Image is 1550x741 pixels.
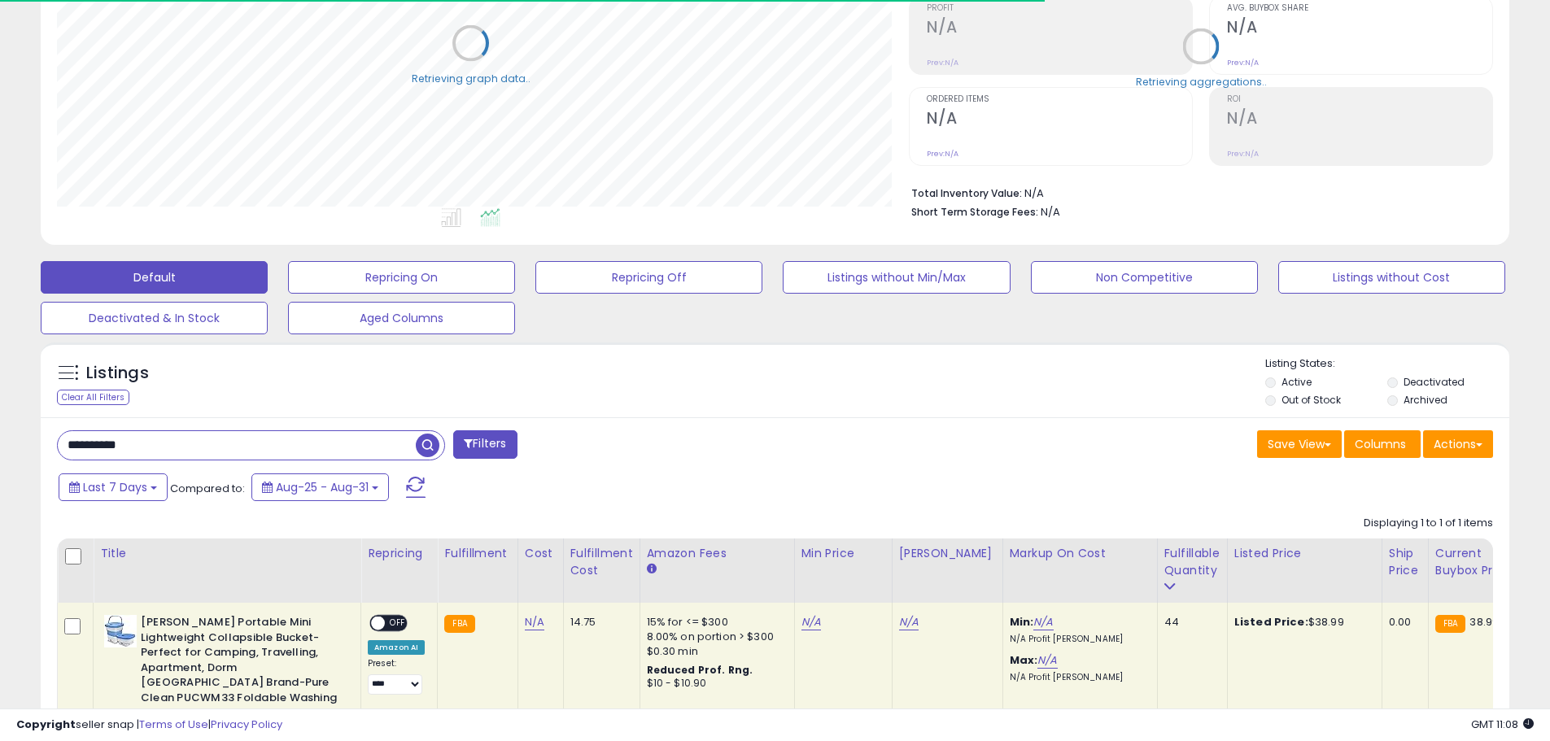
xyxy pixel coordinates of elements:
label: Active [1281,375,1312,389]
button: Non Competitive [1031,261,1258,294]
button: Listings without Min/Max [783,261,1010,294]
a: N/A [525,614,544,630]
small: FBA [444,615,474,633]
button: Save View [1257,430,1342,458]
label: Out of Stock [1281,393,1341,407]
button: Deactivated & In Stock [41,302,268,334]
p: Listing States: [1265,356,1509,372]
b: [PERSON_NAME] Portable Mini Lightweight Collapsible Bucket-Perfect for Camping, Travelling, Apart... [141,615,338,725]
div: Min Price [801,545,885,562]
div: Markup on Cost [1010,545,1150,562]
div: Listed Price [1234,545,1375,562]
span: 38.99 [1469,614,1499,630]
label: Archived [1404,393,1447,407]
div: $0.30 min [647,644,782,659]
div: 0.00 [1389,615,1416,630]
small: FBA [1435,615,1465,633]
div: Fulfillment Cost [570,545,633,579]
button: Aged Columns [288,302,515,334]
div: Title [100,545,354,562]
b: Listed Price: [1234,614,1308,630]
button: Listings without Cost [1278,261,1505,294]
button: Columns [1344,430,1421,458]
h5: Listings [86,362,149,385]
button: Repricing On [288,261,515,294]
div: Ship Price [1389,545,1421,579]
span: 2025-09-8 11:08 GMT [1471,717,1534,732]
div: Amazon Fees [647,545,788,562]
div: Repricing [368,545,430,562]
div: Fulfillable Quantity [1164,545,1220,579]
div: seller snap | | [16,717,282,733]
button: Last 7 Days [59,473,168,501]
img: 416hyqbhiEL._SL40_.jpg [104,615,137,647]
div: Clear All Filters [57,390,129,405]
a: N/A [1037,652,1057,669]
th: The percentage added to the cost of goods (COGS) that forms the calculator for Min & Max prices. [1002,538,1157,603]
a: N/A [899,614,919,630]
a: N/A [801,614,821,630]
button: Actions [1423,430,1493,458]
div: 14.75 [570,615,627,630]
button: Aug-25 - Aug-31 [251,473,389,501]
div: Retrieving graph data.. [412,71,530,85]
button: Filters [453,430,517,459]
b: Min: [1010,614,1034,630]
div: Cost [525,545,557,562]
span: Columns [1355,436,1406,452]
span: OFF [385,617,411,630]
div: Current Buybox Price [1435,545,1519,579]
a: Privacy Policy [211,717,282,732]
div: 44 [1164,615,1215,630]
div: Preset: [368,658,425,695]
b: Max: [1010,652,1038,668]
b: Reduced Prof. Rng. [647,663,753,677]
p: N/A Profit [PERSON_NAME] [1010,672,1145,683]
strong: Copyright [16,717,76,732]
span: Compared to: [170,481,245,496]
a: Terms of Use [139,717,208,732]
div: 8.00% on portion > $300 [647,630,782,644]
div: Retrieving aggregations.. [1136,74,1267,89]
p: N/A Profit [PERSON_NAME] [1010,634,1145,645]
div: $38.99 [1234,615,1369,630]
div: $10 - $10.90 [647,677,782,691]
span: Aug-25 - Aug-31 [276,479,369,495]
small: Amazon Fees. [647,562,657,577]
a: N/A [1033,614,1053,630]
div: 15% for <= $300 [647,615,782,630]
span: Last 7 Days [83,479,147,495]
div: [PERSON_NAME] [899,545,996,562]
button: Default [41,261,268,294]
div: Displaying 1 to 1 of 1 items [1364,516,1493,531]
button: Repricing Off [535,261,762,294]
div: Fulfillment [444,545,510,562]
label: Deactivated [1404,375,1465,389]
div: Amazon AI [368,640,425,655]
